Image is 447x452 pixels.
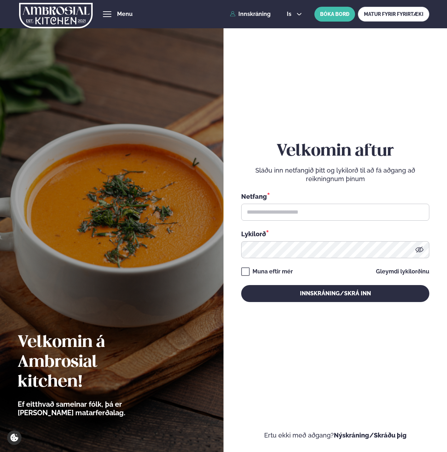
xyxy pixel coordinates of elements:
img: logo [19,1,93,30]
button: is [281,11,308,17]
p: Sláðu inn netfangið þitt og lykilorð til að fá aðgang að reikningnum þínum [241,166,430,183]
p: Ef eitthvað sameinar fólk, þá er [PERSON_NAME] matarferðalag. [18,400,164,417]
a: Gleymdi lykilorðinu [376,269,429,274]
a: Cookie settings [7,430,22,445]
button: Innskráning/Skrá inn [241,285,430,302]
a: Nýskráning/Skráðu þig [334,431,407,439]
button: hamburger [103,10,111,18]
div: Lykilorð [241,229,430,238]
p: Ertu ekki með aðgang? [241,431,430,440]
button: BÓKA BORÐ [314,7,355,22]
h2: Velkomin á Ambrosial kitchen! [18,333,164,392]
a: MATUR FYRIR FYRIRTÆKI [358,7,429,22]
span: is [287,11,294,17]
h2: Velkomin aftur [241,141,430,161]
div: Netfang [241,192,430,201]
a: Innskráning [230,11,271,17]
